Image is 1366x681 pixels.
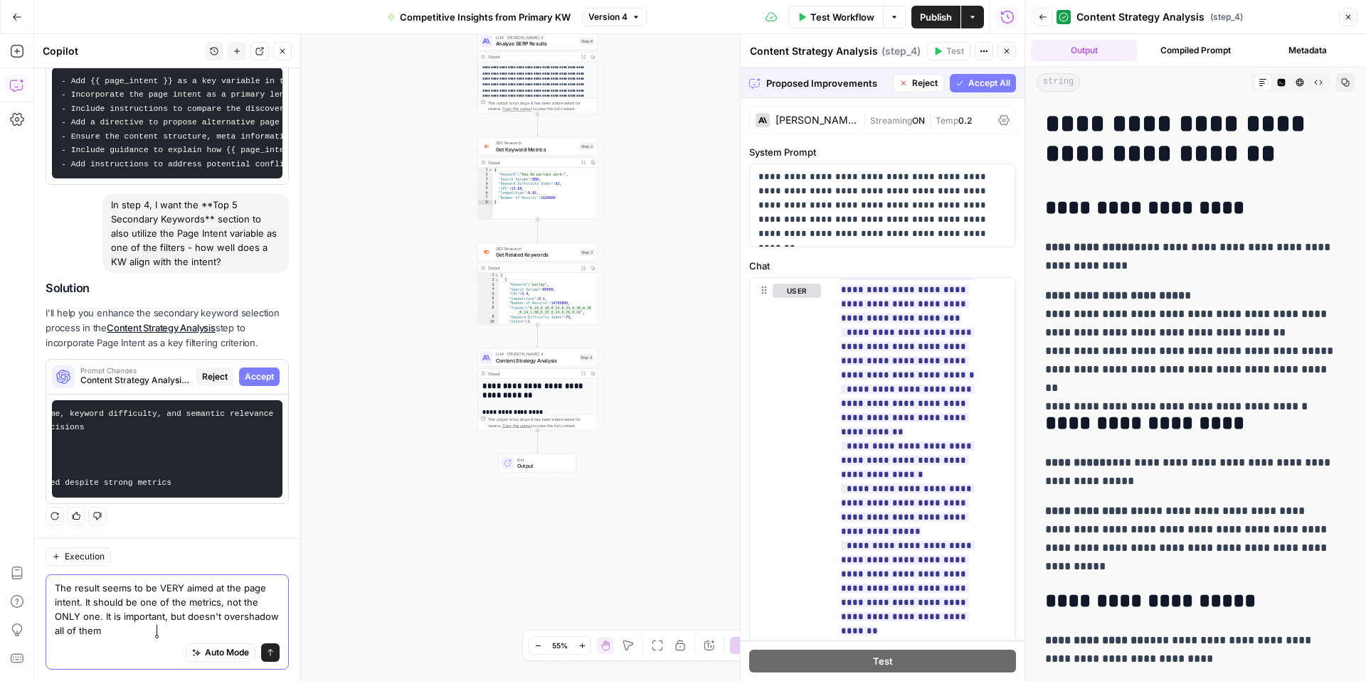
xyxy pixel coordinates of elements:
[552,640,568,651] span: 55%
[488,168,492,173] span: Toggle code folding, rows 1 through 8
[579,249,594,256] div: Step 3
[766,76,887,90] span: Proposed Improvements
[477,287,499,292] div: 4
[477,324,499,329] div: 11
[536,220,539,242] g: Edge from step_2 to step_3
[46,281,289,295] h2: Solution
[496,251,577,259] span: Get Related Keywords
[477,177,492,182] div: 3
[488,100,595,112] div: This output is too large & has been abbreviated for review. to view the full content.
[870,115,912,126] span: Streaming
[1031,40,1137,61] button: Output
[946,45,964,58] span: Test
[477,278,499,283] div: 2
[239,368,280,386] button: Accept
[749,650,1016,672] button: Test
[477,191,492,195] div: 6
[496,351,576,358] span: LLM · [PERSON_NAME] 4
[186,643,255,662] button: Auto Mode
[496,34,577,41] span: LLM · [PERSON_NAME] 4
[579,143,594,150] div: Step 2
[61,77,857,168] code: - Add {{ page_intent }} as a key variable in the context section of the user prompt, positioned a...
[477,200,492,205] div: 8
[1076,10,1204,24] span: Content Strategy Analysis
[55,581,280,638] textarea: The result seems to be VERY aimed at the page intent. It should be one of the metrics, not the ON...
[477,137,598,220] div: SEO ResearchGet Keyword MetricsStep 2Output{ "Keyword":"how do parlays work·", "Search Volume":88...
[582,8,647,26] button: Version 4
[588,11,628,23] span: Version 4
[950,74,1016,92] button: Accept All
[873,654,893,668] span: Test
[579,38,594,45] div: Step 6
[920,10,952,24] span: Publish
[810,10,874,24] span: Test Workflow
[477,172,492,177] div: 2
[749,145,1016,159] label: System Prompt
[788,6,883,28] button: Test Workflow
[477,186,492,191] div: 5
[102,193,289,273] div: In step 4, I want the **Top 5 Secondary Keywords** section to also utilize the Page Intent variab...
[1143,40,1249,61] button: Compiled Prompt
[477,454,598,472] div: EndOutput
[1254,40,1360,61] button: Metadata
[893,74,944,92] button: Reject
[911,6,960,28] button: Publish
[488,416,595,428] div: This output is too large & has been abbreviated for review. to view the full content.
[502,423,531,428] span: Copy the output
[43,44,201,58] div: Copilot
[477,301,499,306] div: 7
[536,114,539,136] g: Edge from step_6 to step_2
[936,115,958,126] span: Temp
[773,284,821,298] button: user
[536,325,539,348] g: Edge from step_3 to step_4
[488,54,576,60] div: Output
[863,112,870,127] span: |
[107,322,216,333] a: Content Strategy Analysis
[925,112,936,127] span: |
[775,115,857,125] div: [PERSON_NAME] 4
[477,242,598,325] div: SEO ResearchGet Related KeywordsStep 3Output[ { "Keyword":"parlay", "Search Volume":90500, "CPC":...
[1210,11,1243,23] span: ( step_4 )
[482,143,490,149] img: v3j4otw2j2lxnxfkcl44e66h4fup
[496,140,577,146] span: SEO Research
[477,181,492,186] div: 4
[517,456,570,463] span: End
[80,374,191,387] span: Content Strategy Analysis (step_4)
[517,462,570,470] span: Output
[202,370,228,383] span: Reject
[46,547,111,566] button: Execution
[494,273,499,278] span: Toggle code folding, rows 1 through 1002
[488,370,576,377] div: Output
[496,146,577,154] span: Get Keyword Metrics
[477,282,499,287] div: 3
[881,44,921,58] span: ( step_4 )
[378,6,579,28] button: Competitive Insights from Primary KW
[488,265,576,272] div: Output
[496,356,576,364] span: Content Strategy Analysis
[477,315,499,320] div: 9
[927,42,970,60] button: Test
[912,77,938,90] span: Reject
[477,291,499,296] div: 5
[477,195,492,200] div: 7
[749,259,1016,273] label: Chat
[968,77,1010,90] span: Accept All
[245,370,274,383] span: Accept
[1037,73,1080,92] span: string
[196,368,233,386] button: Reject
[80,367,191,374] span: Prompt Changes
[400,10,571,24] span: Competitive Insights from Primary KW
[912,115,925,126] span: ON
[65,550,105,563] span: Execution
[502,107,531,112] span: Copy the output
[496,245,577,252] span: SEO Research
[205,646,249,659] span: Auto Mode
[477,296,499,301] div: 6
[496,40,577,48] span: Analyze SERP Results
[536,431,539,454] g: Edge from step_4 to end
[579,354,594,361] div: Step 4
[477,306,499,315] div: 8
[494,278,499,283] span: Toggle code folding, rows 2 through 11
[958,115,972,126] span: 0.2
[488,159,576,166] div: Output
